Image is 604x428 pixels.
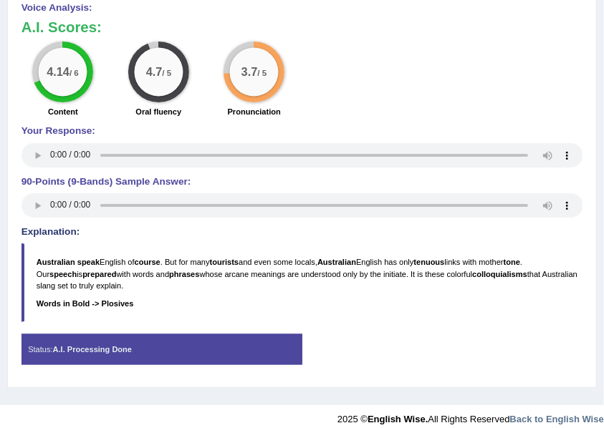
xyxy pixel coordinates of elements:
[37,299,134,308] b: Words in Bold -> Plosives
[37,258,100,266] b: Australian speak
[414,258,445,266] b: tenuous
[510,414,604,424] a: Back to English Wise
[135,258,160,266] b: course
[21,19,102,35] b: A.I. Scores:
[47,66,70,79] big: 4.14
[337,405,604,426] div: 2025 © All Rights Reserved
[169,270,199,278] b: phrases
[21,126,583,137] h4: Your Response:
[135,106,181,117] label: Oral fluency
[53,346,133,354] strong: A.I. Processing Done
[146,66,163,79] big: 4.7
[228,106,281,117] label: Pronunciation
[69,69,79,78] small: / 6
[210,258,239,266] b: tourists
[241,66,258,79] big: 3.7
[37,256,583,291] p: English of . But for many and even some locals, English has only links with mother . Our is with ...
[368,414,428,424] strong: English Wise.
[472,270,527,278] b: colloquialisms
[21,227,583,238] h4: Explanation:
[49,270,77,278] b: speech
[21,177,583,188] h4: 90-Points (9-Bands) Sample Answer:
[21,334,302,366] div: Status:
[504,258,520,266] b: tone
[258,69,267,78] small: / 5
[317,258,356,266] b: Australian
[21,3,583,14] h4: Voice Analysis:
[82,270,116,278] b: prepared
[162,69,171,78] small: / 5
[48,106,78,117] label: Content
